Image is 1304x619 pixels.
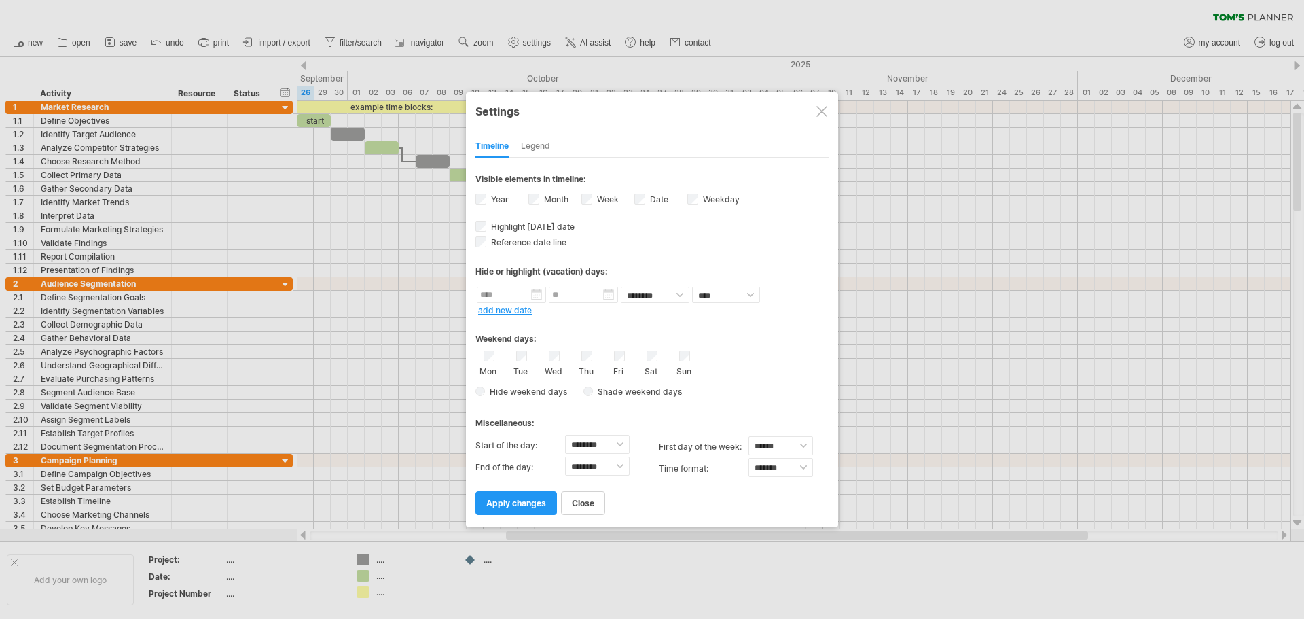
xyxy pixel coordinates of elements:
div: Legend [521,136,550,158]
label: Weekday [700,194,740,205]
label: first day of the week: [659,436,748,458]
label: Month [541,194,568,205]
label: Thu [577,364,594,376]
span: Shade weekend days [593,387,682,397]
a: close [561,491,605,515]
label: End of the day: [475,457,565,478]
label: Year [488,194,509,205]
div: Miscellaneous: [475,405,829,431]
div: Hide or highlight (vacation) days: [475,266,829,277]
div: Weekend days: [475,321,829,347]
label: Wed [545,364,562,376]
label: Sun [675,364,692,376]
label: Date [647,194,668,205]
div: Settings [475,99,829,123]
div: Visible elements in timeline: [475,174,829,188]
a: add new date [478,305,532,315]
span: Highlight [DATE] date [488,222,575,232]
span: close [572,498,594,508]
div: Timeline [475,136,509,158]
label: Start of the day: [475,435,565,457]
span: Reference date line [488,237,566,247]
a: apply changes [475,491,557,515]
label: Week [594,194,619,205]
label: Mon [479,364,496,376]
label: Tue [512,364,529,376]
label: Time format: [659,458,748,480]
label: Fri [610,364,627,376]
label: Sat [642,364,659,376]
span: apply changes [486,498,546,508]
span: Hide weekend days [485,387,567,397]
